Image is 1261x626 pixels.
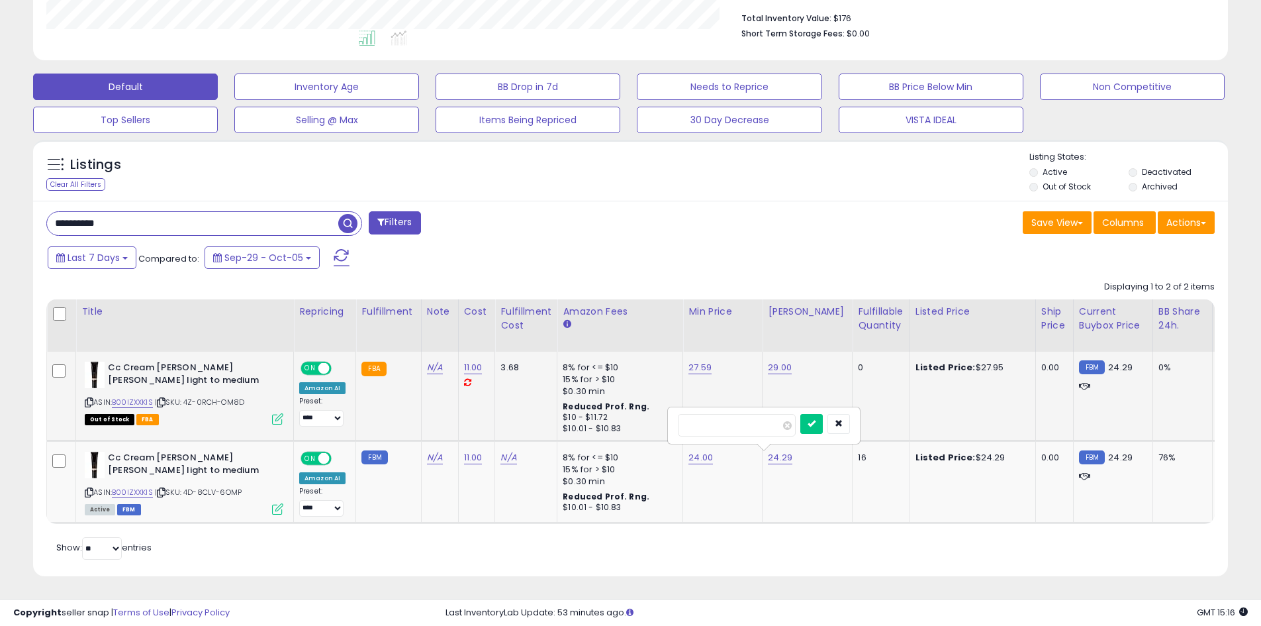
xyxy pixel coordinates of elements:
[436,74,620,100] button: BB Drop in 7d
[1043,181,1091,192] label: Out of Stock
[1102,216,1144,229] span: Columns
[563,374,673,386] div: 15% for > $10
[1094,211,1156,234] button: Columns
[299,472,346,484] div: Amazon AI
[464,451,483,464] a: 11.00
[70,156,121,174] h5: Listings
[234,74,419,100] button: Inventory Age
[68,251,120,264] span: Last 7 Days
[108,452,269,480] b: Cc Cream [PERSON_NAME] [PERSON_NAME] light to medium
[108,362,269,390] b: Cc Cream [PERSON_NAME] [PERSON_NAME] light to medium
[1041,452,1063,464] div: 0.00
[563,452,673,464] div: 8% for <= $10
[302,453,318,464] span: ON
[1158,211,1215,234] button: Actions
[427,305,453,319] div: Note
[361,305,415,319] div: Fulfillment
[81,305,288,319] div: Title
[1079,450,1105,464] small: FBM
[1040,74,1225,100] button: Non Competitive
[464,305,490,319] div: Cost
[741,13,831,24] b: Total Inventory Value:
[500,451,516,464] a: N/A
[138,252,199,265] span: Compared to:
[112,397,153,408] a: B00IZXXKIS
[563,319,571,331] small: Amazon Fees.
[915,305,1030,319] div: Listed Price
[56,541,152,554] span: Show: entries
[299,382,346,394] div: Amazon AI
[13,606,62,619] strong: Copyright
[1041,305,1068,333] div: Ship Price
[741,9,1205,25] li: $176
[688,305,757,319] div: Min Price
[839,107,1023,133] button: VISTA IDEAL
[858,305,904,333] div: Fulfillable Quantity
[1023,211,1092,234] button: Save View
[112,487,153,498] a: B00IZXXKIS
[85,362,105,388] img: 11d+v4-uu8L._SL40_.jpg
[436,107,620,133] button: Items Being Repriced
[1142,166,1191,178] label: Deactivated
[46,178,105,191] div: Clear All Filters
[637,107,821,133] button: 30 Day Decrease
[361,450,387,464] small: FBM
[1197,606,1248,619] span: 2025-10-13 15:16 GMT
[688,361,712,374] a: 27.59
[563,423,673,435] div: $10.01 - $10.83
[1041,362,1063,374] div: 0.00
[688,451,713,464] a: 24.00
[1158,305,1207,333] div: BB Share 24h.
[464,361,483,374] a: 11.00
[205,246,320,269] button: Sep-29 - Oct-05
[915,451,976,464] b: Listed Price:
[299,487,346,517] div: Preset:
[1104,281,1215,293] div: Displaying 1 to 2 of 2 items
[1158,452,1202,464] div: 76%
[155,487,242,497] span: | SKU: 4D-8CLV-6OMP
[445,607,1248,619] div: Last InventoryLab Update: 53 minutes ago.
[85,504,115,515] span: All listings currently available for purchase on Amazon
[563,362,673,374] div: 8% for <= $10
[741,28,845,39] b: Short Term Storage Fees:
[563,502,673,513] div: $10.01 - $10.83
[1079,305,1147,333] div: Current Buybox Price
[299,305,350,319] div: Repricing
[637,74,821,100] button: Needs to Reprice
[1029,151,1228,164] p: Listing States:
[85,414,134,425] span: All listings that are currently out of stock and unavailable for purchase on Amazon
[563,491,649,502] b: Reduced Prof. Rng.
[427,361,443,374] a: N/A
[915,452,1025,464] div: $24.29
[299,397,346,427] div: Preset:
[171,606,230,619] a: Privacy Policy
[768,451,792,464] a: 24.29
[369,211,420,235] button: Filters
[915,362,1025,374] div: $27.95
[33,74,218,100] button: Default
[33,107,218,133] button: Top Sellers
[1108,361,1133,374] span: 24.29
[85,452,105,478] img: 11d+v4-uu8L._SL40_.jpg
[1043,166,1067,178] label: Active
[768,361,792,374] a: 29.00
[330,363,351,374] span: OFF
[1158,362,1202,374] div: 0%
[563,464,673,476] div: 15% for > $10
[302,363,318,374] span: ON
[915,361,976,374] b: Listed Price:
[427,451,443,464] a: N/A
[117,504,141,515] span: FBM
[155,397,244,407] span: | SKU: 4Z-0RCH-OM8D
[858,452,899,464] div: 16
[847,27,870,40] span: $0.00
[85,452,283,513] div: ASIN:
[563,305,677,319] div: Amazon Fees
[1142,181,1178,192] label: Archived
[563,412,673,423] div: $10 - $11.72
[234,107,419,133] button: Selling @ Max
[839,74,1023,100] button: BB Price Below Min
[563,476,673,488] div: $0.30 min
[48,246,136,269] button: Last 7 Days
[768,305,847,319] div: [PERSON_NAME]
